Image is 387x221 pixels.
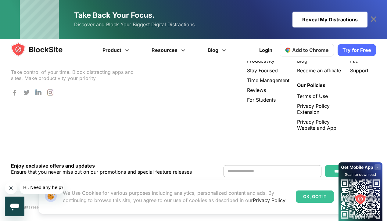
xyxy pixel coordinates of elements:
iframe: Button to launch messaging window [5,197,24,216]
text: Take control of your time. Block distracting apps and sites. Make productivity your priority [11,69,137,81]
div: Reveal My Distractions [292,12,367,27]
p: Ensure that you never miss out on our promotions and special feature releases [11,163,192,175]
img: blocksite-icon.5d769676.svg [11,42,74,57]
iframe: Close message [5,182,17,194]
a: Privacy Policy [253,197,285,203]
a: Reviews [247,87,289,93]
span: Take Back Your Focus. [74,11,155,20]
a: Blog [197,39,238,61]
a: Support [350,67,376,74]
a: Login [256,43,276,57]
a: Try for Free [338,44,376,56]
a: Become an affiliate [297,67,342,74]
a: Add to Chrome [280,44,334,56]
a: Privacy Policy Extension [297,103,342,115]
span: Add to Chrome [292,47,329,53]
iframe: Message from company [20,181,64,194]
form: Contact form [224,165,376,181]
a: For Students [247,97,289,103]
a: Terms of Use [297,93,342,99]
p: We Use Cookies for various purposes including analytics, personalized content and ads. By continu... [63,189,291,204]
a: Time Management [247,77,289,83]
a: Privacy Policy Website and App [297,119,342,131]
div: Our Policies [297,82,342,88]
a: Resources [141,39,197,61]
strong: Enjoy exclusive offers and updates [11,163,95,169]
a: Product [92,39,141,61]
div: OK, GOT IT [296,190,334,203]
img: chrome-icon.svg [285,47,291,53]
span: Discover and Block Your Biggest Digital Distractions. [74,20,196,29]
a: Stay Focused [247,67,289,74]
